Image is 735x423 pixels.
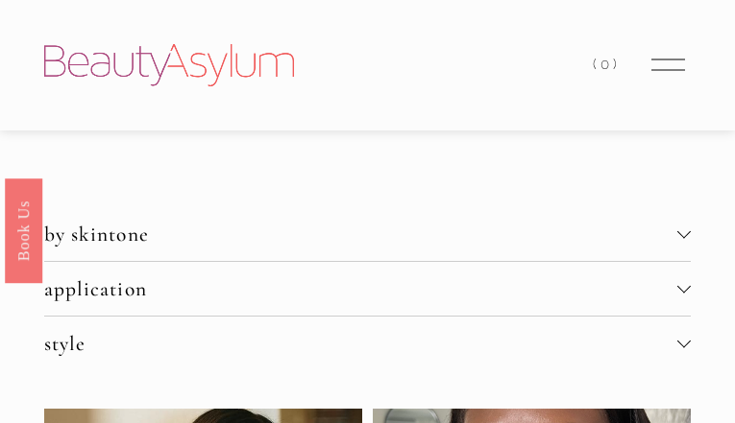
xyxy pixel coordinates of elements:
span: 0 [600,56,613,73]
img: Beauty Asylum | Bridal Hair &amp; Makeup Charlotte &amp; Atlanta [44,44,294,86]
a: 0 items in cart [593,52,620,78]
button: style [44,317,691,370]
span: application [44,276,677,301]
button: application [44,262,691,316]
span: ) [613,56,621,73]
span: style [44,331,677,356]
span: ( [593,56,600,73]
span: by skintone [44,222,677,247]
button: by skintone [44,207,691,261]
a: Book Us [5,177,42,282]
